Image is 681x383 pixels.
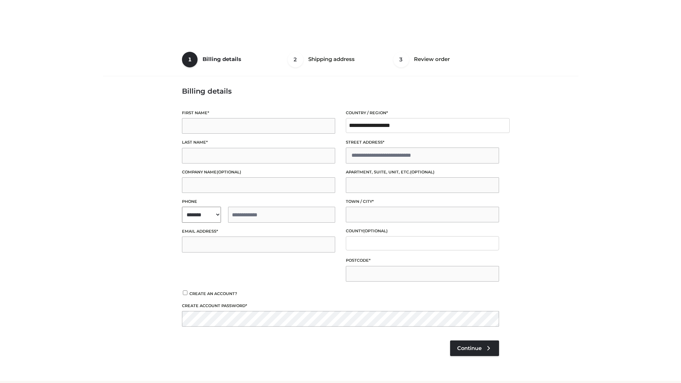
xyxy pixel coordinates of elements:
label: Email address [182,228,335,235]
label: Create account password [182,302,499,309]
span: (optional) [217,170,241,174]
label: Postcode [346,257,499,264]
label: Company name [182,169,335,176]
h3: Billing details [182,87,499,95]
label: Country / Region [346,110,499,116]
span: (optional) [363,228,388,233]
span: 2 [288,52,303,67]
label: Street address [346,139,499,146]
a: Continue [450,340,499,356]
span: Create an account? [189,291,237,296]
span: Review order [414,56,450,62]
label: Apartment, suite, unit, etc. [346,169,499,176]
span: 3 [393,52,409,67]
span: 1 [182,52,198,67]
span: Continue [457,345,482,351]
label: Phone [182,198,335,205]
input: Create an account? [182,290,188,295]
label: First name [182,110,335,116]
span: Billing details [203,56,241,62]
span: Shipping address [308,56,355,62]
label: Town / City [346,198,499,205]
label: Last name [182,139,335,146]
label: County [346,228,499,234]
span: (optional) [410,170,434,174]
